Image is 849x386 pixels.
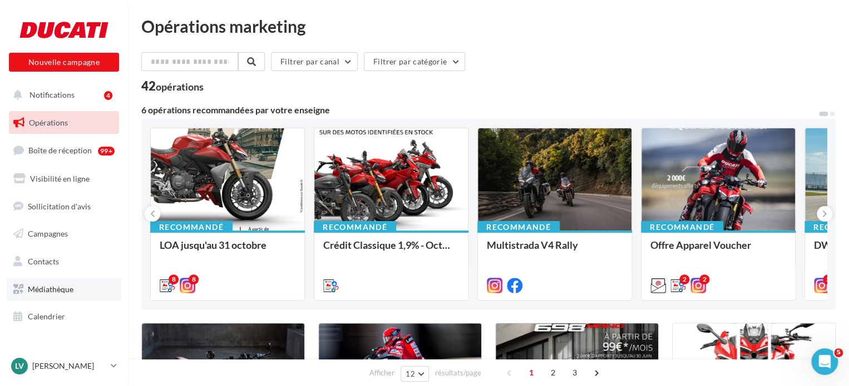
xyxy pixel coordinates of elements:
[150,221,233,233] div: Recommandé
[30,174,90,183] span: Visibilité en ligne
[522,364,540,382] span: 1
[7,222,121,245] a: Campagnes
[7,278,121,301] a: Médiathèque
[32,360,106,372] p: [PERSON_NAME]
[7,83,117,107] button: Notifications 4
[141,18,836,34] div: Opérations marketing
[7,111,121,134] a: Opérations
[28,257,59,266] span: Contacts
[7,250,121,273] a: Contacts
[28,312,65,321] span: Calendrier
[141,106,818,114] div: 6 opérations recommandées par votre enseigne
[98,147,115,156] div: 99+
[28,146,92,155] span: Boîte de réception
[477,221,560,233] div: Recommandé
[28,229,68,238] span: Campagnes
[9,355,119,377] a: Lv [PERSON_NAME]
[156,82,204,92] div: opérations
[141,80,204,92] div: 42
[811,348,838,375] iframe: Intercom live chat
[369,368,394,378] span: Afficher
[7,195,121,218] a: Sollicitation d'avis
[9,53,119,72] button: Nouvelle campagne
[487,239,623,262] div: Multistrada V4 Rally
[834,348,843,357] span: 5
[169,274,179,284] div: 8
[7,305,121,328] a: Calendrier
[566,364,584,382] span: 3
[7,167,121,191] a: Visibilité en ligne
[29,90,75,99] span: Notifications
[699,274,709,284] div: 2
[314,221,396,233] div: Recommandé
[650,239,786,262] div: Offre Apparel Voucher
[28,201,91,210] span: Sollicitation d'avis
[544,364,562,382] span: 2
[29,118,68,127] span: Opérations
[679,274,689,284] div: 2
[823,274,833,284] div: 5
[435,368,481,378] span: résultats/page
[189,274,199,284] div: 8
[7,138,121,162] a: Boîte de réception99+
[15,360,24,372] span: Lv
[406,369,415,378] span: 12
[271,52,358,71] button: Filtrer par canal
[641,221,723,233] div: Recommandé
[364,52,465,71] button: Filtrer par catégorie
[401,366,429,382] button: 12
[28,284,73,294] span: Médiathèque
[104,91,112,100] div: 4
[160,239,295,262] div: LOA jusqu'au 31 octobre
[323,239,459,262] div: Crédit Classique 1,9% - Octobre 2025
